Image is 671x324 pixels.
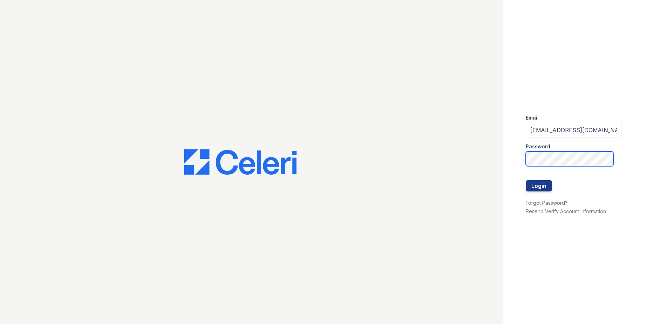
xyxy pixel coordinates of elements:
[526,143,550,150] label: Password
[526,114,539,121] label: Email
[184,149,297,175] img: CE_Logo_Blue-a8612792a0a2168367f1c8372b55b34899dd931a85d93a1a3d3e32e68fde9ad4.png
[526,208,606,214] a: Resend Verify Account Information
[526,180,552,191] button: Login
[526,200,567,206] a: Forgot Password?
